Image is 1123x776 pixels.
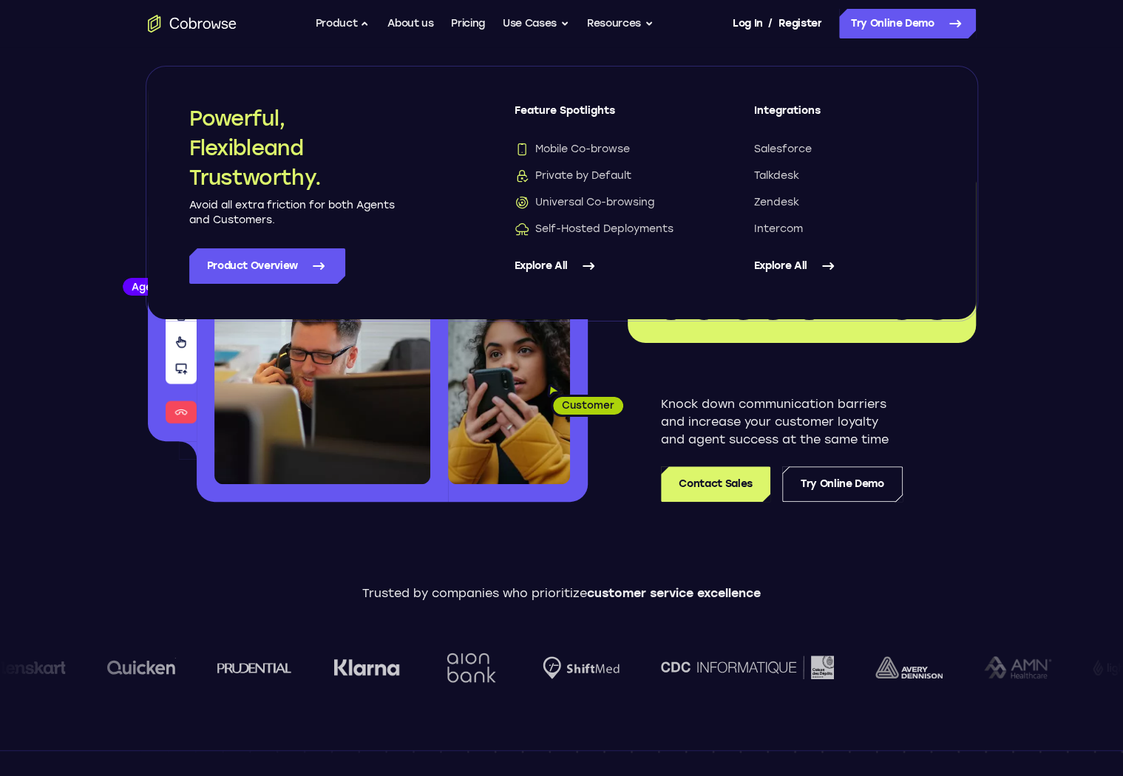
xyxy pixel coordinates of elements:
[189,103,396,192] h2: Powerful, Flexible and Trustworthy.
[515,142,695,157] a: Mobile Co-browseMobile Co-browse
[754,103,934,130] span: Integrations
[515,222,674,236] span: Self-Hosted Deployments
[387,9,433,38] a: About us
[754,195,934,210] a: Zendesk
[214,220,430,484] img: A customer support agent talking on the phone
[217,661,291,673] img: prudential
[515,169,529,183] img: Private by Default
[515,222,529,236] img: Self-Hosted Deployments
[839,9,976,38] a: Try Online Demo
[754,222,934,236] a: Intercom
[754,222,803,236] span: Intercom
[515,222,695,236] a: Self-Hosted DeploymentsSelf-Hosted Deployments
[754,169,934,183] a: Talkdesk
[333,658,399,676] img: Klarna
[148,15,237,33] a: Go to the home page
[754,195,799,210] span: Zendesk
[661,395,903,449] p: Knock down communication barriers and increase your customer loyalty and agent success at the sam...
[754,169,799,183] span: Talkdesk
[189,198,396,228] p: Avoid all extra friction for both Agents and Customers.
[503,9,569,38] button: Use Cases
[515,169,695,183] a: Private by DefaultPrivate by Default
[542,656,619,679] img: Shiftmed
[587,586,761,600] span: customer service excellence
[189,248,345,284] a: Product Overview
[661,466,770,502] a: Contact Sales
[754,142,812,157] span: Salesforce
[754,248,934,284] a: Explore All
[515,195,695,210] a: Universal Co-browsingUniversal Co-browsing
[515,195,654,210] span: Universal Co-browsing
[515,142,529,157] img: Mobile Co-browse
[515,195,529,210] img: Universal Co-browsing
[587,9,654,38] button: Resources
[316,9,370,38] button: Product
[778,9,821,38] a: Register
[515,142,630,157] span: Mobile Co-browse
[515,248,695,284] a: Explore All
[448,309,570,484] img: A customer holding their phone
[733,9,762,38] a: Log In
[660,656,833,678] img: CDC Informatique
[441,638,501,698] img: Aion Bank
[782,466,903,502] a: Try Online Demo
[875,656,942,678] img: avery-dennison
[754,142,934,157] a: Salesforce
[451,9,485,38] a: Pricing
[515,169,631,183] span: Private by Default
[515,103,695,130] span: Feature Spotlights
[768,15,773,33] span: /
